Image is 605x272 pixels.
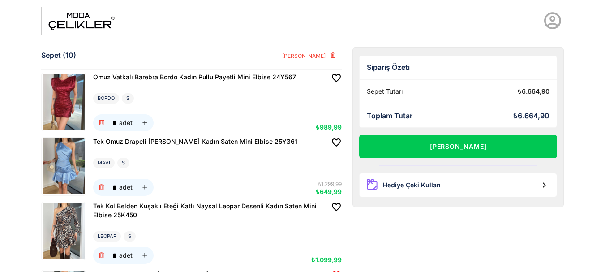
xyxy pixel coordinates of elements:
[93,202,317,219] span: Tek Kol Belden Kuşaklı Eteği Katlı Naysal Leopar Desenli Kadın Saten Mini Elbise 25K450
[93,202,325,220] a: Tek Kol Belden Kuşaklı Eteği Katlı Naysal Leopar Desenli Kadın Saten Mini Elbise 25K450
[43,138,85,194] img: Tek Omuz Drapeli Ellinda Mavi Kadın Saten Mini Elbise 25Y361
[367,88,403,95] div: Sepet Tutarı
[383,181,441,189] div: Hediye Çeki Kullan
[518,88,549,95] div: ₺6.664,90
[275,47,341,64] button: [PERSON_NAME]
[93,231,121,242] div: LEOPAR
[41,51,76,60] div: Sepet (10)
[93,137,297,147] a: Tek Omuz Drapeli [PERSON_NAME] Kadın Saten Mini Elbise 25Y361
[513,112,549,120] div: ₺6.664,90
[367,63,550,72] div: Sipariş Özeti
[318,181,342,187] span: ₺1.299,99
[122,93,134,104] div: S
[110,114,119,131] input: adet
[93,93,119,104] div: BORDO
[311,256,342,263] span: ₺1.099,99
[93,158,115,168] div: MAVİ
[316,188,342,195] span: ₺649,99
[43,203,85,259] img: Tek Kol Belden Kuşaklı Eteği Katlı Naysal Leopar Desenli Kadın Saten Mini Elbise 25K450
[119,120,133,126] div: adet
[316,123,342,131] span: ₺989,99
[282,52,326,59] span: [PERSON_NAME]
[110,247,119,264] input: adet
[93,73,296,81] span: Omuz Vatkalı Barebra Bordo Kadın Pullu Payetli Mini Elbise 24Y567
[43,74,85,130] img: Omuz Vatkalı Barebra Bordo Kadın Pullu Payetli Mini Elbise 24Y567
[124,231,136,242] div: S
[119,184,133,190] div: adet
[117,158,129,168] div: S
[41,7,124,35] img: moda%20-1.png
[93,138,297,145] span: Tek Omuz Drapeli [PERSON_NAME] Kadın Saten Mini Elbise 25Y361
[359,135,558,158] button: [PERSON_NAME]
[367,112,412,120] div: Toplam Tutar
[93,73,296,82] a: Omuz Vatkalı Barebra Bordo Kadın Pullu Payetli Mini Elbise 24Y567
[110,179,119,196] input: adet
[119,252,133,259] div: adet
